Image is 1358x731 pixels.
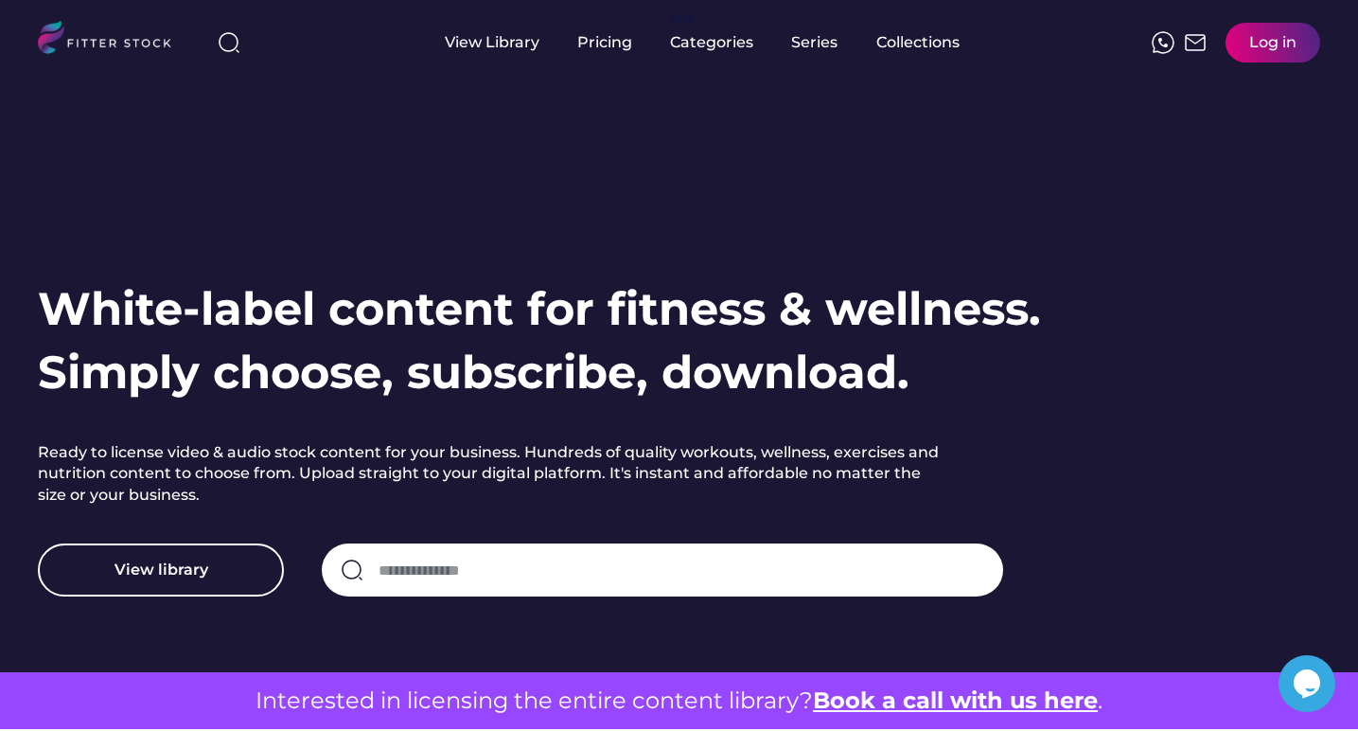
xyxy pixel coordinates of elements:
div: Series [791,32,838,53]
img: meteor-icons_whatsapp%20%281%29.svg [1152,31,1174,54]
h1: White-label content for fitness & wellness. Simply choose, subscribe, download. [38,277,1041,404]
div: Categories [670,32,753,53]
div: Log in [1249,32,1296,53]
img: search-normal.svg [341,559,363,581]
iframe: chat widget [1279,655,1339,712]
img: search-normal%203.svg [218,31,240,54]
button: View library [38,544,284,597]
div: View Library [445,32,539,53]
h2: Ready to license video & audio stock content for your business. Hundreds of quality workouts, wel... [38,442,946,506]
a: Book a call with us here [813,686,1098,714]
div: fvck [670,9,695,28]
div: Collections [876,32,960,53]
img: Frame%2051.svg [1184,31,1207,54]
img: LOGO.svg [38,21,187,60]
div: Pricing [577,32,632,53]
